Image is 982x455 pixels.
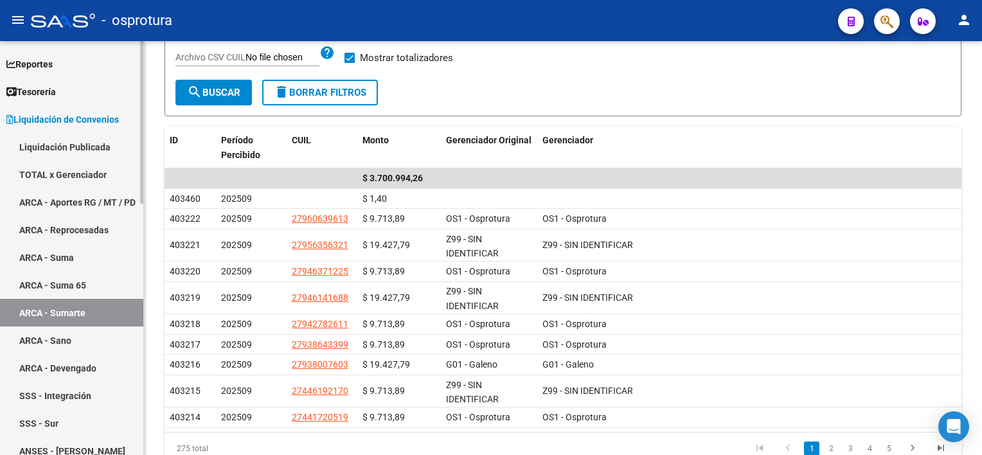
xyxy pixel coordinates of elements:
span: 202509 [221,319,252,329]
mat-icon: menu [10,12,26,28]
span: Z99 - SIN IDENTIFICAR [542,386,633,396]
span: 403220 [170,266,201,276]
mat-icon: delete [274,84,289,100]
span: Z99 - SIN IDENTIFICAR [542,240,633,250]
span: 202509 [221,213,252,224]
span: 202509 [221,412,252,422]
span: 403222 [170,213,201,224]
span: Gerenciador Original [446,135,531,145]
span: Z99 - SIN IDENTIFICAR [446,234,499,259]
span: ID [170,135,178,145]
span: OS1 - Osprotura [542,319,607,329]
span: Mostrar totalizadores [360,50,453,66]
span: Liquidación de Convenios [6,112,119,127]
span: OS1 - Osprotura [542,266,607,276]
span: OS1 - Osprotura [446,339,510,350]
span: 27960639613 [292,213,348,224]
span: 202509 [221,292,252,303]
span: Z99 - SIN IDENTIFICAR [446,286,499,311]
span: - osprotura [102,6,172,35]
span: $ 9.713,89 [362,386,405,396]
button: Buscar [175,80,252,105]
span: 403215 [170,386,201,396]
span: Reportes [6,57,53,71]
span: Tesorería [6,85,56,99]
span: OS1 - Osprotura [542,339,607,350]
span: OS1 - Osprotura [446,319,510,329]
span: 202509 [221,359,252,370]
mat-icon: search [187,84,202,100]
span: Archivo CSV CUIL [175,52,245,62]
span: Monto [362,135,389,145]
datatable-header-cell: ID [165,127,216,169]
span: 27938643399 [292,339,348,350]
div: Open Intercom Messenger [938,411,969,442]
span: 27938007603 [292,359,348,370]
span: 27942782611 [292,319,348,329]
span: OS1 - Osprotura [446,213,510,224]
span: 202509 [221,339,252,350]
span: 202509 [221,386,252,396]
input: Archivo CSV CUIL [245,52,319,64]
span: G01 - Galeno [446,359,497,370]
span: OS1 - Osprotura [446,412,510,422]
span: $ 9.713,89 [362,339,405,350]
span: OS1 - Osprotura [542,213,607,224]
span: 27946371225 [292,266,348,276]
span: G01 - Galeno [542,359,594,370]
datatable-header-cell: Monto [357,127,441,169]
span: $ 9.713,89 [362,266,405,276]
datatable-header-cell: CUIL [287,127,357,169]
span: 27441720519 [292,412,348,422]
span: Buscar [187,87,240,98]
span: 27956356321 [292,240,348,250]
span: 403460 [170,193,201,204]
span: OS1 - Osprotura [446,266,510,276]
datatable-header-cell: Gerenciador Original [441,127,537,169]
span: 403218 [170,319,201,329]
datatable-header-cell: Período Percibido [216,127,287,169]
span: 27946141688 [292,292,348,303]
mat-icon: help [319,45,335,60]
span: Borrar Filtros [274,87,366,98]
button: Borrar Filtros [262,80,378,105]
datatable-header-cell: Gerenciador [537,127,961,169]
span: $ 3.700.994,26 [362,173,423,183]
span: 202509 [221,266,252,276]
span: $ 9.713,89 [362,213,405,224]
span: $ 9.713,89 [362,412,405,422]
span: 403216 [170,359,201,370]
span: 403219 [170,292,201,303]
span: 27446192170 [292,386,348,396]
span: 403214 [170,412,201,422]
span: 403217 [170,339,201,350]
span: 202509 [221,193,252,204]
span: Período Percibido [221,135,260,160]
span: $ 19.427,79 [362,359,410,370]
span: 202509 [221,240,252,250]
span: 403221 [170,240,201,250]
span: $ 9.713,89 [362,319,405,329]
span: Z99 - SIN IDENTIFICAR [542,292,633,303]
span: $ 19.427,79 [362,240,410,250]
span: Z99 - SIN IDENTIFICAR [446,380,499,405]
span: $ 1,40 [362,193,387,204]
span: CUIL [292,135,311,145]
mat-icon: person [956,12,972,28]
span: $ 19.427,79 [362,292,410,303]
span: Gerenciador [542,135,593,145]
span: OS1 - Osprotura [542,412,607,422]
